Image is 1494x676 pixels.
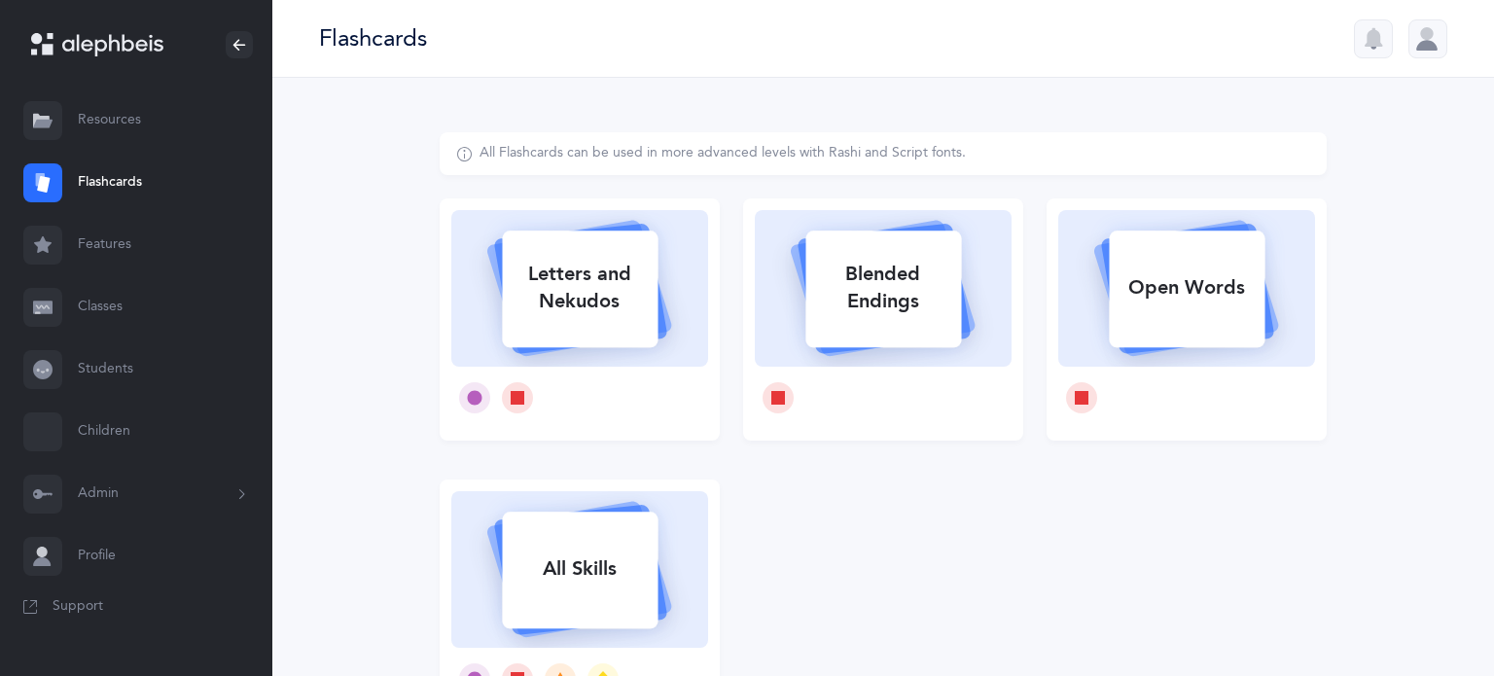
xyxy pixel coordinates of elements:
[319,22,427,54] div: Flashcards
[502,249,658,327] div: Letters and Nekudos
[1109,263,1264,313] div: Open Words
[502,544,658,594] div: All Skills
[480,144,966,163] div: All Flashcards can be used in more advanced levels with Rashi and Script fonts.
[805,249,961,327] div: Blended Endings
[53,597,103,617] span: Support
